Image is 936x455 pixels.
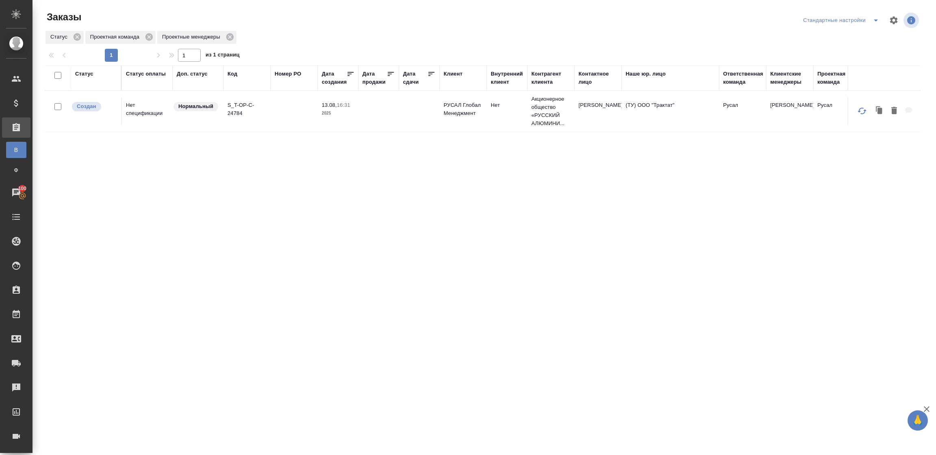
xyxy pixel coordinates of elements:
div: Проектные менеджеры [157,31,236,44]
p: Статус [50,33,70,41]
td: [PERSON_NAME] [766,97,813,126]
span: Настроить таблицу [884,11,903,30]
span: В [10,146,22,154]
p: РУСАЛ Глобал Менеджмент [444,101,483,117]
p: 13.08, [322,102,337,108]
p: 2025 [322,109,354,117]
button: Обновить [852,101,872,121]
div: Дата продажи [362,70,387,86]
span: Заказы [45,11,81,24]
a: 100 [2,182,30,203]
div: Клиент [444,70,462,78]
button: Удалить [887,103,901,119]
button: Клонировать [872,103,887,119]
div: Дата сдачи [403,70,427,86]
div: Дата создания [322,70,347,86]
div: Код [227,70,237,78]
p: 16:31 [337,102,350,108]
div: Статус [45,31,84,44]
div: Статус оплаты [126,70,166,78]
div: Проектная команда [85,31,156,44]
span: Ф [10,166,22,174]
p: Проектная команда [90,33,142,41]
span: из 1 страниц [206,50,240,62]
a: Ф [6,162,26,178]
div: Проектная команда [817,70,856,86]
div: Доп. статус [177,70,208,78]
div: Номер PO [275,70,301,78]
p: Создан [77,102,96,110]
button: 🙏 [908,410,928,431]
td: Русал [813,97,860,126]
td: (ТУ) ООО "Трактат" [622,97,719,126]
p: S_T-OP-C-24784 [227,101,266,117]
p: Нет [491,101,523,109]
div: Выставляется автоматически при создании заказа [71,101,117,112]
div: Наше юр. лицо [626,70,666,78]
td: Нет спецификации [122,97,173,126]
div: Клиентские менеджеры [770,70,809,86]
div: Внутренний клиент [491,70,523,86]
p: Нормальный [178,102,213,110]
td: Русал [719,97,766,126]
div: Контрагент клиента [531,70,570,86]
a: В [6,142,26,158]
p: Акционерное общество «РУССКИЙ АЛЮМИНИ... [531,95,570,128]
span: 100 [13,184,32,193]
div: split button [801,14,884,27]
span: Посмотреть информацию [903,13,921,28]
span: 🙏 [911,412,925,429]
div: Статус [75,70,93,78]
div: Контактное лицо [578,70,617,86]
p: Проектные менеджеры [162,33,223,41]
td: [PERSON_NAME] [574,97,622,126]
div: Статус по умолчанию для стандартных заказов [173,101,219,112]
div: Ответственная команда [723,70,763,86]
